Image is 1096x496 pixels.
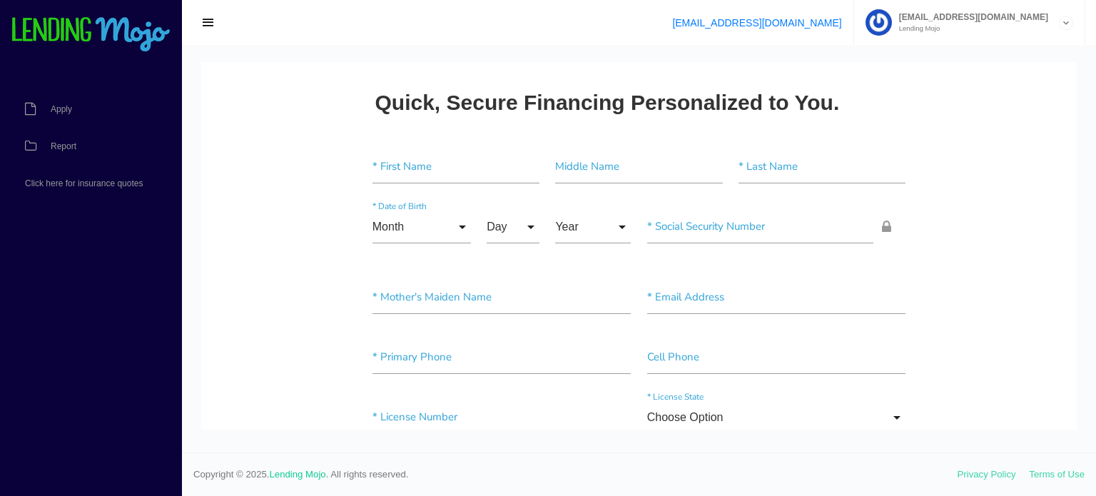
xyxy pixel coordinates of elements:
img: logo-small.png [11,17,171,53]
a: [EMAIL_ADDRESS][DOMAIN_NAME] [672,17,841,29]
span: [EMAIL_ADDRESS][DOMAIN_NAME] [892,13,1048,21]
span: Click here for insurance quotes [25,179,143,188]
span: Apply [51,105,72,113]
span: Report [51,142,76,151]
img: Profile image [866,9,892,36]
small: Lending Mojo [892,25,1048,32]
span: Copyright © 2025. . All rights reserved. [193,467,958,482]
h2: Quick, Secure Financing Personalized to You. [174,29,639,52]
a: Terms of Use [1029,469,1085,480]
a: Privacy Policy [958,469,1016,480]
a: Lending Mojo [270,469,326,480]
